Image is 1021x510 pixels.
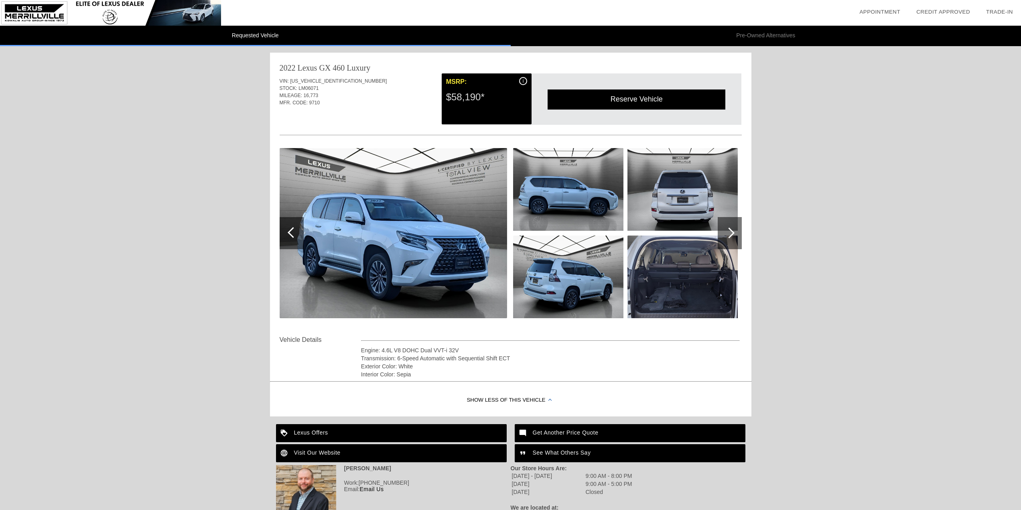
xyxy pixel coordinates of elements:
[270,384,751,417] div: Show Less of this Vehicle
[515,444,533,462] img: ic_format_quote_white_24dp_2x.png
[359,480,409,486] span: [PHONE_NUMBER]
[986,9,1013,15] a: Trade-In
[276,424,507,442] a: Lexus Offers
[276,480,511,486] div: Work:
[513,236,623,318] img: image.aspx
[512,472,585,480] td: [DATE] - [DATE]
[333,62,370,73] div: 460 Luxury
[276,486,511,492] div: Email:
[862,346,1021,510] iframe: Chat Assistance
[280,100,308,106] span: MFR. CODE:
[512,480,585,488] td: [DATE]
[548,89,725,109] div: Reserve Vehicle
[280,62,331,73] div: 2022 Lexus GX
[280,93,302,98] span: MILEAGE:
[859,9,900,15] a: Appointment
[585,472,633,480] td: 9:00 AM - 8:00 PM
[280,78,289,84] span: VIN:
[290,78,387,84] span: [US_VEHICLE_IDENTIFICATION_NUMBER]
[585,488,633,496] td: Closed
[361,362,740,370] div: Exterior Color: White
[280,111,742,124] div: Quoted on [DATE] 2:17:41 PM
[359,486,384,492] a: Email Us
[361,346,740,354] div: Engine: 4.6L V8 DOHC Dual VVT-i 32V
[512,488,585,496] td: [DATE]
[276,444,294,462] img: ic_language_white_24dp_2x.png
[298,85,319,91] span: LM06071
[585,480,633,488] td: 9:00 AM - 5:00 PM
[523,78,524,84] span: i
[515,424,745,442] a: Get Another Price Quote
[446,87,527,108] div: $58,190*
[344,465,391,471] strong: [PERSON_NAME]
[511,465,567,471] strong: Our Store Hours Are:
[627,236,738,318] img: image.aspx
[304,93,319,98] span: 16,773
[446,78,467,85] b: MSRP:
[276,444,507,462] a: Visit Our Website
[916,9,970,15] a: Credit Approved
[515,444,745,462] a: See What Others Say
[361,354,740,362] div: Transmission: 6-Speed Automatic with Sequential Shift ECT
[627,148,738,231] img: image.aspx
[280,335,361,345] div: Vehicle Details
[276,424,294,442] img: ic_loyalty_white_24dp_2x.png
[515,424,533,442] img: ic_mode_comment_white_24dp_2x.png
[280,85,297,91] span: STOCK:
[309,100,320,106] span: 9710
[513,148,623,231] img: image.aspx
[280,148,507,318] img: image.aspx
[361,370,740,378] div: Interior Color: Sepia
